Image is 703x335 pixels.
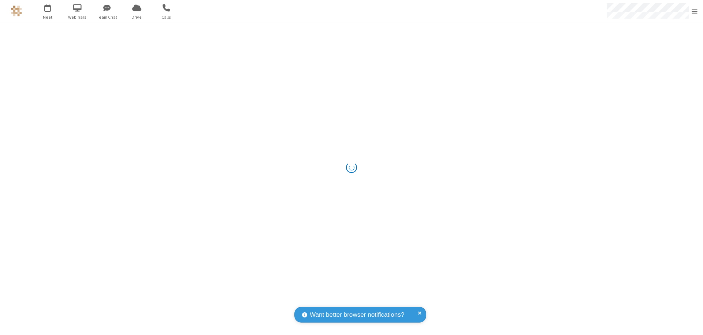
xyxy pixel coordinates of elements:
[123,14,150,20] span: Drive
[64,14,91,20] span: Webinars
[11,5,22,16] img: QA Selenium DO NOT DELETE OR CHANGE
[93,14,121,20] span: Team Chat
[310,310,404,320] span: Want better browser notifications?
[153,14,180,20] span: Calls
[34,14,62,20] span: Meet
